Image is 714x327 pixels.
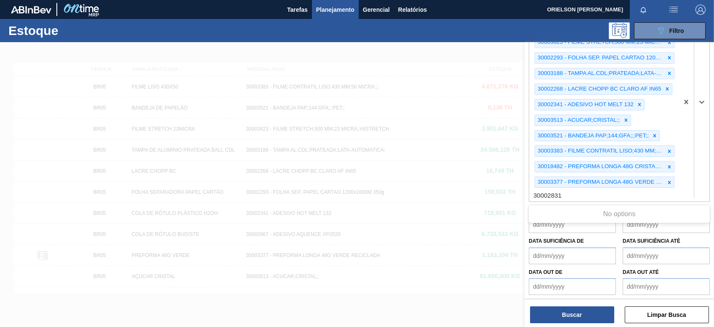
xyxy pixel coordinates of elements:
img: userActions [669,5,679,15]
div: Pogramando: nenhum usuário selecionado [609,22,630,39]
div: 30003513 - ACUCAR;CRISTAL;; [535,115,621,126]
input: dd/mm/yyyy [529,247,616,264]
div: 30002293 - FOLHA SEP. PAPEL CARTAO 1200x1000M 350g [535,53,665,63]
div: 30003377 - PREFORMA LONGA 48G VERDE RECICLADA [535,177,665,188]
div: No options [529,207,710,221]
span: Relatórios [398,5,427,15]
img: Logout [695,5,706,15]
label: Data out até [623,269,659,275]
h1: Estoque [8,26,132,35]
input: dd/mm/yyyy [623,278,710,295]
div: 30002268 - LACRE CHOPP BC CLARO AF IN65 [535,84,663,94]
label: Data suficiência de [529,238,584,244]
span: Gerencial [363,5,390,15]
span: Filtro [669,27,684,34]
input: dd/mm/yyyy [623,247,710,264]
label: Data out de [529,269,562,275]
span: Tarefas [287,5,308,15]
input: dd/mm/yyyy [529,278,616,295]
div: 30002341 - ADESIVO HOT MELT 132 [535,99,635,110]
div: 30003521 - BANDEJA PAP;144;GFA;;;PET;; [535,131,650,141]
div: 30018482 - PREFORMA LONGA 48G CRISTAL 40% RECICLADA [535,161,665,172]
div: 30003623 - FILME STRETCH;500 MM;23 MICRA;;HISTRETCH [535,37,665,48]
span: Planejamento [316,5,354,15]
input: dd/mm/yyyy [623,216,710,233]
div: 30003188 - TAMPA AL.CDL;PRATEADA;LATA-AUTOMATICA; [535,68,665,79]
label: Data suficiência até [623,238,680,244]
button: Notificações [630,4,657,16]
img: TNhmsLtSVTkK8tSr43FrP2fwEKptu5GPRR3wAAAABJRU5ErkJggg== [11,6,51,13]
input: dd/mm/yyyy [529,216,616,233]
div: 30003383 - FILME CONTRATIL LISO;430 MM;50 MICRA;;; [535,146,665,156]
button: Filtro [634,22,706,39]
